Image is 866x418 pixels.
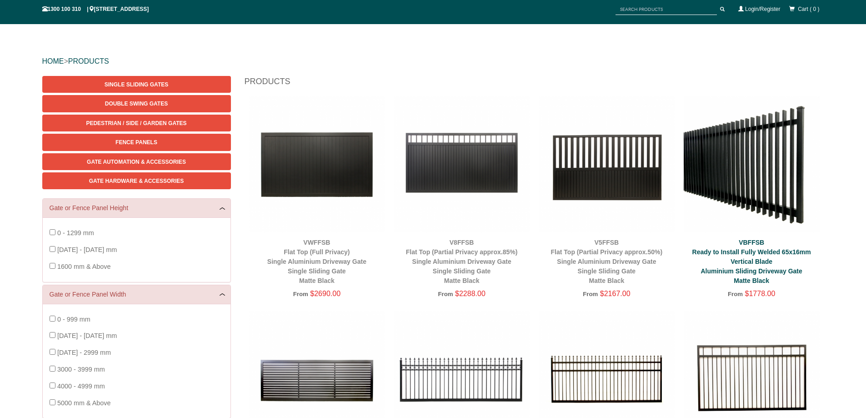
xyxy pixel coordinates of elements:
span: 0 - 999 mm [57,316,90,323]
span: 1600 mm & Above [57,263,111,270]
span: From [728,291,743,297]
span: 3000 - 3999 mm [57,366,105,373]
span: From [293,291,308,297]
img: V8FFSB - Flat Top (Partial Privacy approx.85%) - Single Aluminium Driveway Gate - Single Sliding ... [394,96,530,232]
a: V5FFSBFlat Top (Partial Privacy approx.50%)Single Aluminium Driveway GateSingle Sliding GateMatte... [551,239,663,284]
span: 0 - 1299 mm [57,229,94,237]
a: HOME [42,57,64,65]
a: Double Swing Gates [42,95,231,112]
a: PRODUCTS [68,57,109,65]
span: 4000 - 4999 mm [57,383,105,390]
span: Cart ( 0 ) [798,6,819,12]
span: Pedestrian / Side / Garden Gates [86,120,186,126]
span: [DATE] - [DATE] mm [57,332,117,339]
a: Gate or Fence Panel Width [50,290,224,299]
a: Gate or Fence Panel Height [50,203,224,213]
span: 5000 mm & Above [57,399,111,407]
img: VWFFSB - Flat Top (Full Privacy) - Single Aluminium Driveway Gate - Single Sliding Gate - Matte B... [249,96,385,232]
a: Fence Panels [42,134,231,151]
a: Gate Automation & Accessories [42,153,231,170]
span: 1300 100 310 | [STREET_ADDRESS] [42,6,149,12]
span: Single Sliding Gates [105,81,168,88]
a: Login/Register [745,6,780,12]
span: $1778.00 [745,290,776,297]
span: [DATE] - [DATE] mm [57,246,117,253]
span: Double Swing Gates [105,101,168,107]
span: $2167.00 [600,290,631,297]
span: Gate Hardware & Accessories [89,178,184,184]
span: $2690.00 [310,290,340,297]
img: V5FFSB - Flat Top (Partial Privacy approx.50%) - Single Aluminium Driveway Gate - Single Sliding ... [539,96,675,232]
span: [DATE] - 2999 mm [57,349,111,356]
a: Single Sliding Gates [42,76,231,93]
a: Pedestrian / Side / Garden Gates [42,115,231,131]
a: Gate Hardware & Accessories [42,172,231,189]
div: > [42,47,824,76]
span: $2288.00 [455,290,486,297]
a: VBFFSBReady to Install Fully Welded 65x16mm Vertical BladeAluminium Sliding Driveway GateMatte Black [692,239,811,284]
span: Gate Automation & Accessories [87,159,186,165]
h1: Products [245,76,824,92]
a: VWFFSBFlat Top (Full Privacy)Single Aluminium Driveway GateSingle Sliding GateMatte Black [267,239,366,284]
span: From [583,291,598,297]
a: V8FFSBFlat Top (Partial Privacy approx.85%)Single Aluminium Driveway GateSingle Sliding GateMatte... [406,239,518,284]
span: Fence Panels [115,139,157,146]
span: From [438,291,453,297]
img: VBFFSB - Ready to Install Fully Welded 65x16mm Vertical Blade - Aluminium Sliding Driveway Gate -... [684,96,820,232]
input: SEARCH PRODUCTS [616,4,717,15]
